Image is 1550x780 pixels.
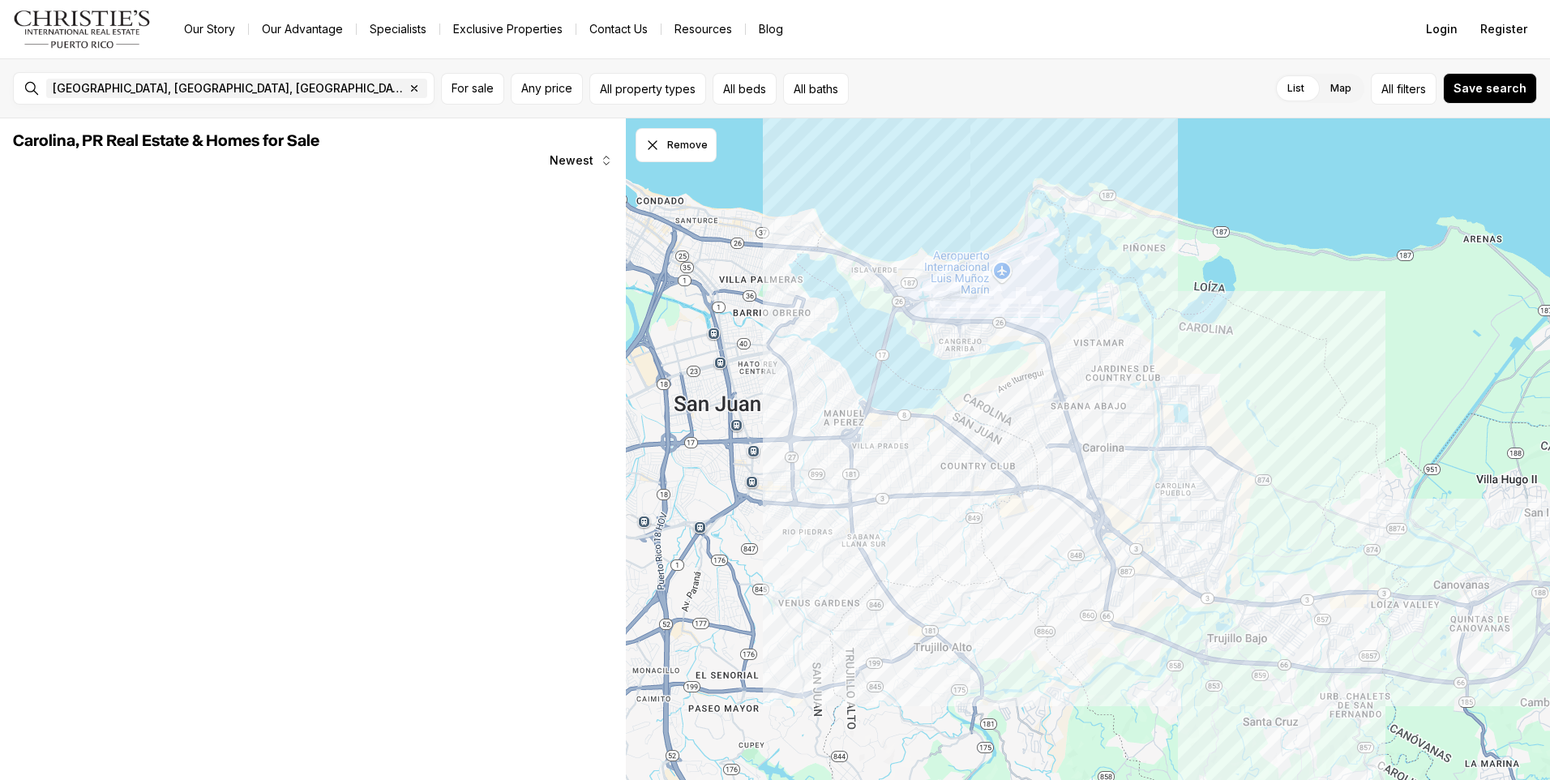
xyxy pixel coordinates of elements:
[589,73,706,105] button: All property types
[1371,73,1437,105] button: Allfilters
[1443,73,1537,104] button: Save search
[746,18,796,41] a: Blog
[576,18,661,41] button: Contact Us
[521,82,572,95] span: Any price
[511,73,583,105] button: Any price
[1471,13,1537,45] button: Register
[53,82,405,95] span: [GEOGRAPHIC_DATA], [GEOGRAPHIC_DATA], [GEOGRAPHIC_DATA]
[1274,74,1317,103] label: List
[171,18,248,41] a: Our Story
[783,73,849,105] button: All baths
[636,128,717,162] button: Dismiss drawing
[1416,13,1467,45] button: Login
[713,73,777,105] button: All beds
[13,10,152,49] img: logo
[550,154,593,167] span: Newest
[13,133,319,149] span: Carolina, PR Real Estate & Homes for Sale
[441,73,504,105] button: For sale
[1317,74,1364,103] label: Map
[249,18,356,41] a: Our Advantage
[440,18,576,41] a: Exclusive Properties
[1381,80,1394,97] span: All
[1426,23,1458,36] span: Login
[1397,80,1426,97] span: filters
[357,18,439,41] a: Specialists
[540,144,623,177] button: Newest
[1480,23,1527,36] span: Register
[1454,82,1526,95] span: Save search
[452,82,494,95] span: For sale
[662,18,745,41] a: Resources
